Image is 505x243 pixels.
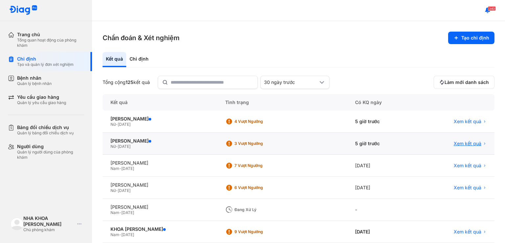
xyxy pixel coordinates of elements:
div: 9 Vượt ngưỡng [234,229,287,234]
span: Nam [110,232,119,237]
div: Bệnh nhân [17,75,52,81]
span: Nữ [110,144,116,149]
span: Xem kết quả [454,185,481,191]
div: Quản lý yêu cầu giao hàng [17,100,66,105]
div: [PERSON_NAME] [110,160,209,166]
div: NHA KHOA [PERSON_NAME] [23,215,75,227]
span: - [119,232,121,237]
div: [DATE] [347,221,416,243]
span: Nữ [110,188,116,193]
div: Tạo và quản lý đơn xét nghiệm [17,62,74,67]
div: 6 Vượt ngưỡng [234,185,287,190]
div: Yêu cầu giao hàng [17,94,66,100]
span: Làm mới danh sách [445,79,489,85]
div: Trang chủ [17,32,84,38]
button: Tạo chỉ định [448,32,494,44]
span: [DATE] [121,232,134,237]
div: Đang xử lý [234,207,287,212]
span: Xem kết quả [454,163,481,169]
span: Nam [110,210,119,215]
div: [DATE] [347,177,416,199]
div: Tình trạng [217,94,347,111]
span: Nam [110,166,119,171]
div: Có KQ ngày [347,94,416,111]
div: Chỉ định [17,56,74,62]
div: [PERSON_NAME] [110,182,209,188]
span: 125 [126,79,133,85]
div: Kết quả [103,94,217,111]
div: Quản lý người dùng của phòng khám [17,149,84,160]
div: 5 giờ trước [347,133,416,155]
div: Tổng quan hoạt động của phòng khám [17,38,84,48]
div: Chủ phòng khám [23,227,75,232]
span: Nữ [110,122,116,127]
span: - [116,122,118,127]
div: [DATE] [347,155,416,177]
span: 340 [488,6,496,11]
div: Quản lý bệnh nhân [17,81,52,86]
h3: Chẩn đoán & Xét nghiệm [103,33,180,42]
span: Xem kết quả [454,119,481,124]
span: [DATE] [121,210,134,215]
div: - [347,199,416,221]
div: 7 Vượt ngưỡng [234,163,287,168]
span: [DATE] [121,166,134,171]
img: logo [11,218,23,230]
div: Quản lý bảng đối chiếu dịch vụ [17,130,74,136]
div: 3 Vượt ngưỡng [234,141,287,146]
div: Chỉ định [126,52,152,67]
div: 5 giờ trước [347,111,416,133]
span: [DATE] [118,122,131,127]
div: Người dùng [17,144,84,149]
div: Bảng đối chiếu dịch vụ [17,124,74,130]
span: - [119,166,121,171]
div: [PERSON_NAME] [110,138,209,144]
span: - [119,210,121,215]
span: Xem kết quả [454,229,481,235]
span: Xem kết quả [454,141,481,147]
div: [PERSON_NAME] [110,204,209,210]
span: - [116,144,118,149]
button: Làm mới danh sách [434,76,494,89]
div: 4 Vượt ngưỡng [234,119,287,124]
div: [PERSON_NAME] [110,116,209,122]
div: 30 ngày trước [264,79,318,85]
div: Tổng cộng kết quả [103,79,150,85]
img: logo [9,5,37,15]
span: - [116,188,118,193]
div: Kết quả [103,52,126,67]
span: [DATE] [118,188,131,193]
span: [DATE] [118,144,131,149]
div: KHOA [PERSON_NAME] [110,226,209,232]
